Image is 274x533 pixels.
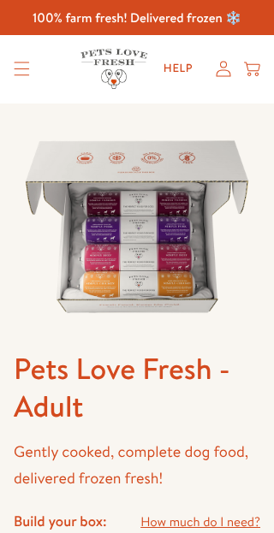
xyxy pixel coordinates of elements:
h1: Pets Love Fresh - Adult [14,350,260,427]
img: Pets Love Fresh - Adult [14,104,260,350]
h4: Build your box: [14,512,107,531]
p: Gently cooked, complete dog food, delivered frozen fresh! [14,439,260,491]
a: Help [151,53,205,85]
img: Pets Love Fresh [80,49,147,89]
a: How much do I need? [140,511,260,533]
summary: Translation missing: en.sections.header.menu [1,49,43,89]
